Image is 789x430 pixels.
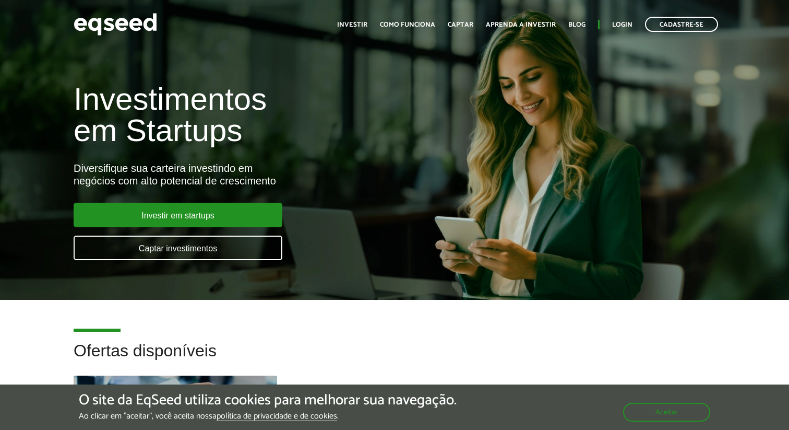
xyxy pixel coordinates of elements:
[486,21,556,28] a: Aprenda a investir
[74,342,715,376] h2: Ofertas disponíveis
[448,21,473,28] a: Captar
[645,17,718,32] a: Cadastre-se
[217,412,337,421] a: política de privacidade e de cookies
[380,21,435,28] a: Como funciona
[74,162,452,187] div: Diversifique sua carteira investindo em negócios com alto potencial de crescimento
[74,203,282,227] a: Investir em startups
[79,411,457,421] p: Ao clicar em "aceitar", você aceita nossa .
[74,84,452,146] h1: Investimentos em Startups
[74,10,157,38] img: EqSeed
[337,21,367,28] a: Investir
[79,392,457,409] h5: O site da EqSeed utiliza cookies para melhorar sua navegação.
[623,403,710,422] button: Aceitar
[74,236,282,260] a: Captar investimentos
[612,21,632,28] a: Login
[568,21,585,28] a: Blog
